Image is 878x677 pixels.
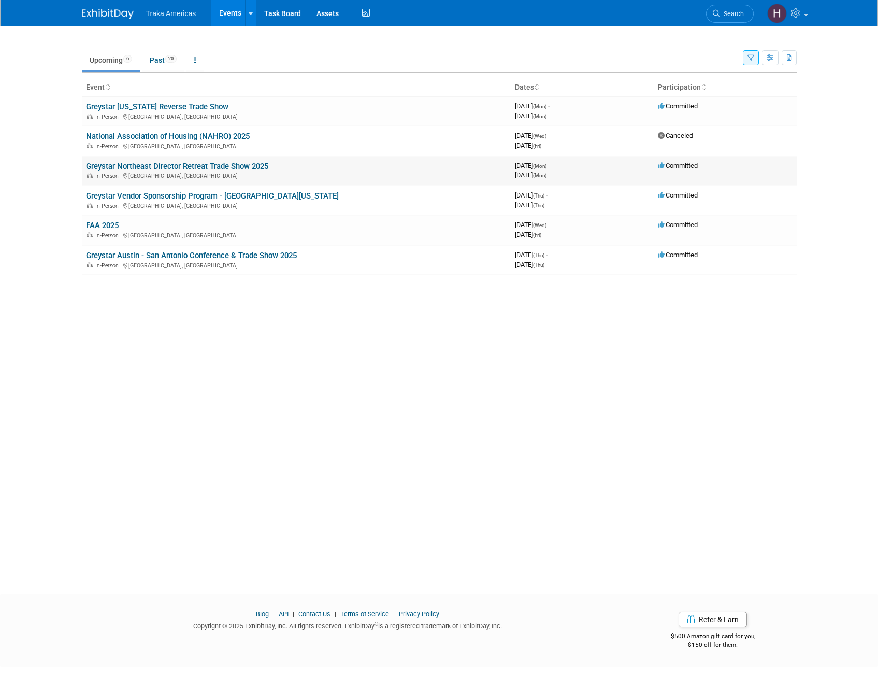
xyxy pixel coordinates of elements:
[298,610,330,618] a: Contact Us
[548,221,550,229] span: -
[391,610,397,618] span: |
[679,612,747,627] a: Refer & Earn
[533,203,544,208] span: (Thu)
[86,261,507,269] div: [GEOGRAPHIC_DATA], [GEOGRAPHIC_DATA]
[86,162,268,171] a: Greystar Northeast Director Retreat Trade Show 2025
[332,610,339,618] span: |
[87,173,93,178] img: In-Person Event
[86,171,507,179] div: [GEOGRAPHIC_DATA], [GEOGRAPHIC_DATA]
[654,79,797,96] th: Participation
[87,114,93,119] img: In-Person Event
[87,262,93,267] img: In-Person Event
[533,143,541,149] span: (Fri)
[87,232,93,237] img: In-Person Event
[340,610,389,618] a: Terms of Service
[767,4,787,23] img: Hannah Nichols
[533,163,546,169] span: (Mon)
[86,142,507,150] div: [GEOGRAPHIC_DATA], [GEOGRAPHIC_DATA]
[82,619,614,631] div: Copyright © 2025 ExhibitDay, Inc. All rights reserved. ExhibitDay is a registered trademark of Ex...
[86,201,507,209] div: [GEOGRAPHIC_DATA], [GEOGRAPHIC_DATA]
[658,132,693,139] span: Canceled
[399,610,439,618] a: Privacy Policy
[82,50,140,70] a: Upcoming6
[86,231,507,239] div: [GEOGRAPHIC_DATA], [GEOGRAPHIC_DATA]
[86,112,507,120] div: [GEOGRAPHIC_DATA], [GEOGRAPHIC_DATA]
[95,262,122,269] span: In-Person
[290,610,297,618] span: |
[515,221,550,229] span: [DATE]
[86,132,250,141] a: National Association of Housing (NAHRO) 2025
[706,5,754,23] a: Search
[142,50,184,70] a: Past20
[123,55,132,63] span: 6
[515,171,546,179] span: [DATE]
[86,221,119,230] a: FAA 2025
[533,114,546,119] span: (Mon)
[533,133,546,139] span: (Wed)
[533,252,544,258] span: (Thu)
[533,104,546,109] span: (Mon)
[629,641,797,650] div: $150 off for them.
[87,203,93,208] img: In-Person Event
[546,191,548,199] span: -
[86,191,339,201] a: Greystar Vendor Sponsorship Program - [GEOGRAPHIC_DATA][US_STATE]
[511,79,654,96] th: Dates
[95,203,122,209] span: In-Person
[548,102,550,110] span: -
[533,232,541,238] span: (Fri)
[87,143,93,148] img: In-Person Event
[95,143,122,150] span: In-Person
[533,262,544,268] span: (Thu)
[95,232,122,239] span: In-Person
[515,191,548,199] span: [DATE]
[534,83,539,91] a: Sort by Start Date
[515,162,550,170] span: [DATE]
[548,132,550,139] span: -
[95,173,122,179] span: In-Person
[86,251,297,260] a: Greystar Austin - San Antonio Conference & Trade Show 2025
[105,83,110,91] a: Sort by Event Name
[658,221,698,229] span: Committed
[720,10,744,18] span: Search
[546,251,548,259] span: -
[533,193,544,199] span: (Thu)
[82,9,134,19] img: ExhibitDay
[515,102,550,110] span: [DATE]
[515,142,541,149] span: [DATE]
[515,261,544,269] span: [DATE]
[86,102,228,111] a: Greystar [US_STATE] Reverse Trade Show
[658,191,698,199] span: Committed
[515,132,550,139] span: [DATE]
[548,162,550,170] span: -
[515,201,544,209] span: [DATE]
[279,610,289,618] a: API
[375,621,378,627] sup: ®
[533,173,546,178] span: (Mon)
[256,610,269,618] a: Blog
[658,102,698,110] span: Committed
[701,83,706,91] a: Sort by Participation Type
[515,251,548,259] span: [DATE]
[658,251,698,259] span: Committed
[658,162,698,170] span: Committed
[515,112,546,120] span: [DATE]
[82,79,511,96] th: Event
[146,9,196,18] span: Traka Americas
[515,231,541,238] span: [DATE]
[95,114,122,120] span: In-Person
[270,610,277,618] span: |
[165,55,177,63] span: 20
[629,625,797,649] div: $500 Amazon gift card for you,
[533,222,546,228] span: (Wed)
